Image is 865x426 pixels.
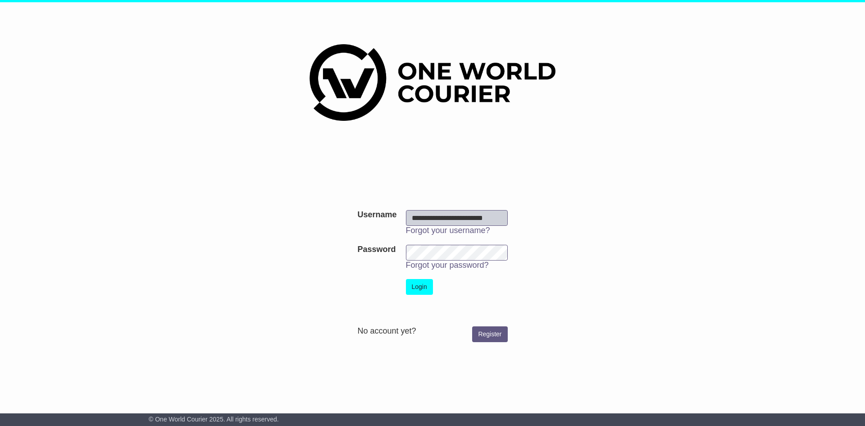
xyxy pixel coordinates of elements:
[149,416,279,423] span: © One World Courier 2025. All rights reserved.
[357,210,396,220] label: Username
[310,44,555,121] img: One World
[472,326,507,342] a: Register
[406,261,489,270] a: Forgot your password?
[406,279,433,295] button: Login
[357,326,507,336] div: No account yet?
[357,245,396,255] label: Password
[406,226,490,235] a: Forgot your username?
